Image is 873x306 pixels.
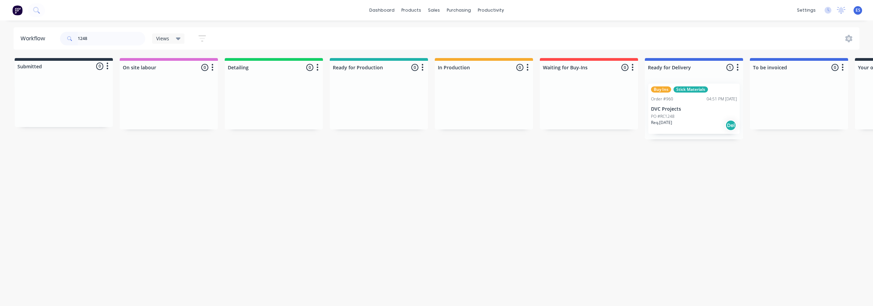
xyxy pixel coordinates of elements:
input: Search for orders... [78,32,145,45]
div: settings [794,5,819,15]
p: Req. [DATE] [651,120,672,126]
div: Buy Ins [651,86,671,93]
div: sales [425,5,443,15]
div: Stick Materials [674,86,708,93]
span: Views [156,35,169,42]
div: 04:51 PM [DATE] [707,96,737,102]
img: Factory [12,5,23,15]
span: ES [856,7,860,13]
div: products [398,5,425,15]
div: Order #960 [651,96,673,102]
p: DVC Projects [651,106,737,112]
div: purchasing [443,5,474,15]
a: dashboard [366,5,398,15]
div: Del [725,120,736,131]
div: productivity [474,5,507,15]
div: Workflow [20,34,48,43]
div: Buy InsStick MaterialsOrder #96004:51 PM [DATE]DVC ProjectsPO #RC1248Req.[DATE]Del [648,84,740,134]
p: PO #RC1248 [651,113,675,120]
